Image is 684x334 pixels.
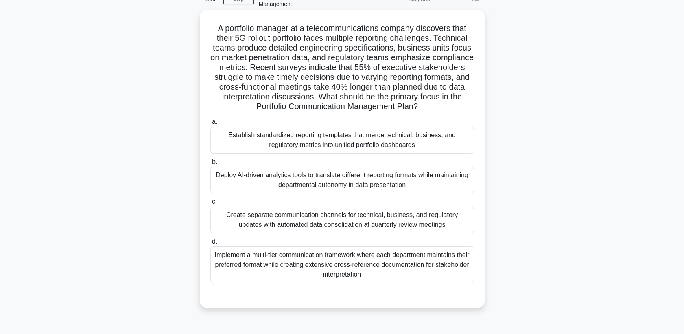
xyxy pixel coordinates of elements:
[210,23,475,112] h5: A portfolio manager at a telecommunications company discovers that their 5G rollout portfolio fac...
[210,127,474,154] div: Establish standardized reporting templates that merge technical, business, and regulatory metrics...
[210,207,474,233] div: Create separate communication channels for technical, business, and regulatory updates with autom...
[212,238,217,245] span: d.
[210,167,474,193] div: Deploy AI-driven analytics tools to translate different reporting formats while maintaining depar...
[212,158,217,165] span: b.
[212,198,217,205] span: c.
[210,246,474,283] div: Implement a multi-tier communication framework where each department maintains their preferred fo...
[212,118,217,125] span: a.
